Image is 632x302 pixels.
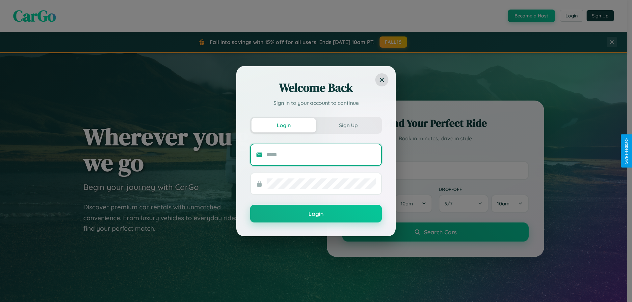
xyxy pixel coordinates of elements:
[624,138,629,164] div: Give Feedback
[316,118,381,132] button: Sign Up
[251,118,316,132] button: Login
[250,99,382,107] p: Sign in to your account to continue
[250,80,382,96] h2: Welcome Back
[250,205,382,222] button: Login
